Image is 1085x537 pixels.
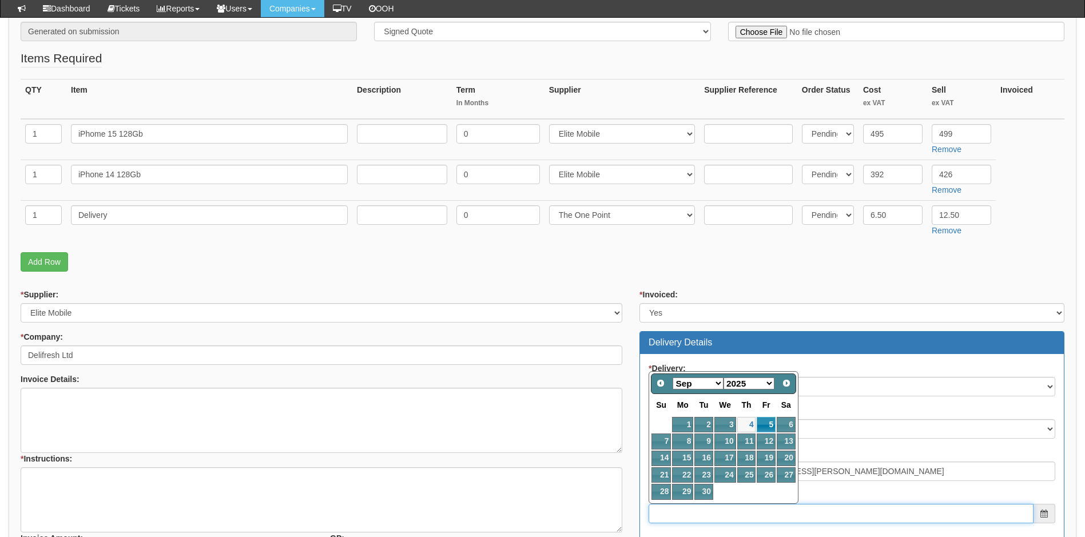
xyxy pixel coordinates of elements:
[714,467,736,483] a: 24
[694,484,713,499] a: 30
[672,484,693,499] a: 29
[653,375,669,391] a: Prev
[694,433,713,449] a: 9
[639,289,678,300] label: Invoiced:
[700,79,797,120] th: Supplier Reference
[649,337,1055,348] h3: Delivery Details
[932,145,961,154] a: Remove
[651,484,671,499] a: 28
[694,417,713,432] a: 2
[778,375,794,391] a: Next
[21,331,63,343] label: Company:
[352,79,452,120] th: Description
[762,400,770,409] span: Friday
[672,417,693,432] a: 1
[714,451,736,466] a: 17
[737,417,756,432] a: 4
[677,400,689,409] span: Monday
[777,417,796,432] a: 6
[21,289,58,300] label: Supplier:
[737,433,756,449] a: 11
[777,451,796,466] a: 20
[719,400,731,409] span: Wednesday
[777,433,796,449] a: 13
[757,451,775,466] a: 19
[781,400,791,409] span: Saturday
[782,379,791,388] span: Next
[694,467,713,483] a: 23
[714,433,736,449] a: 10
[757,417,775,432] a: 5
[649,363,686,374] label: Delivery:
[452,79,545,120] th: Term
[737,467,756,483] a: 25
[21,373,80,385] label: Invoice Details:
[545,79,700,120] th: Supplier
[672,467,693,483] a: 22
[21,252,68,272] a: Add Row
[651,433,671,449] a: 7
[927,79,996,120] th: Sell
[932,185,961,194] a: Remove
[456,98,540,108] small: In Months
[21,50,102,67] legend: Items Required
[21,453,72,464] label: Instructions:
[932,98,991,108] small: ex VAT
[863,98,923,108] small: ex VAT
[932,226,961,235] a: Remove
[797,79,859,120] th: Order Status
[757,433,775,449] a: 12
[757,467,775,483] a: 26
[672,433,693,449] a: 8
[694,451,713,466] a: 16
[859,79,927,120] th: Cost
[714,417,736,432] a: 3
[21,79,66,120] th: QTY
[651,467,671,483] a: 21
[656,379,665,388] span: Prev
[700,400,709,409] span: Tuesday
[651,451,671,466] a: 14
[777,467,796,483] a: 27
[737,451,756,466] a: 18
[742,400,752,409] span: Thursday
[66,79,352,120] th: Item
[672,451,693,466] a: 15
[996,79,1064,120] th: Invoiced
[656,400,666,409] span: Sunday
